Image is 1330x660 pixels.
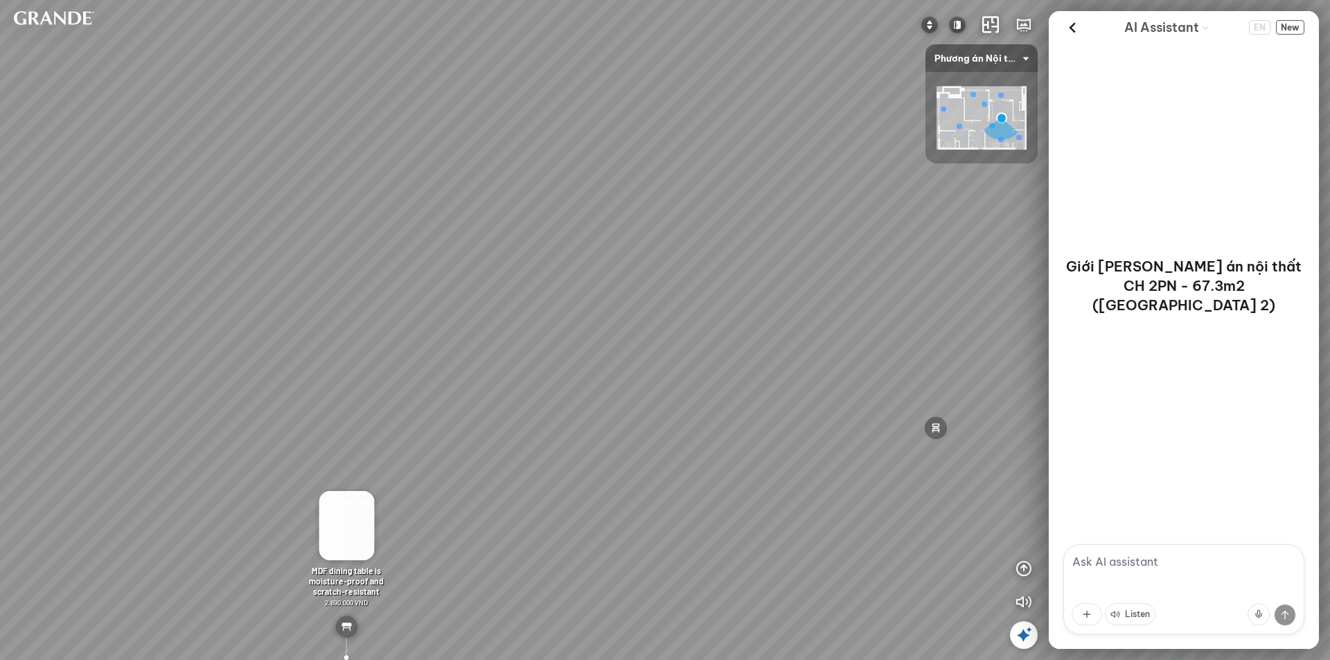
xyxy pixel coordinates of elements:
[1065,257,1302,315] p: Giới [PERSON_NAME] án nội thất CH 2PN - 67.3m2 ([GEOGRAPHIC_DATA] 2)
[1105,603,1155,625] button: Listen
[11,11,94,25] img: logo
[1124,17,1210,38] div: AI Guide options
[325,598,368,607] span: 2.890.000 VND
[335,616,357,638] img: table_YREKD739J_PTLMCYCVFM26.png
[937,87,1027,150] img: FPT_PLAZA_2_C_N_7VUZJ6TMLUP4.png
[1124,18,1199,37] span: AI Assistant
[1276,20,1304,35] button: New Chat
[1249,20,1270,35] span: EN
[309,566,384,596] span: MDF dining table is moisture-proof and scratch-resistant
[319,491,374,560] img: Template_thumna_N4TEC6DMERV7.gif
[1276,20,1304,35] span: New
[934,44,1029,72] span: Phương án Nội thất
[949,17,966,33] img: logo
[921,17,938,33] img: Furnishing
[1249,20,1270,35] button: Change language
